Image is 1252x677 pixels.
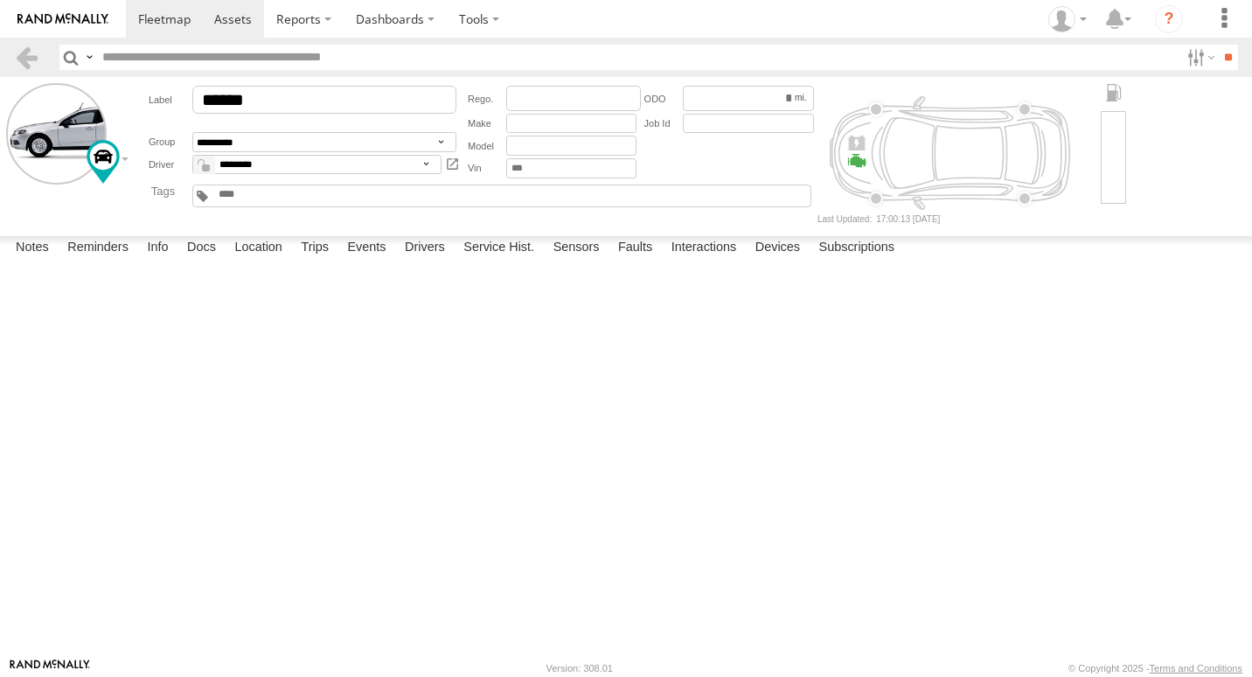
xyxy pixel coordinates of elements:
div: Version: 308.01 [546,663,613,674]
div: Front Left Tyre Pressure: - psi [863,192,883,206]
div: Rear Left Tyre Pressure: - psi [1012,192,1032,206]
a: Back to previous Page [14,45,39,70]
div: Front Right Tyre Pressure: - psi [863,102,883,116]
label: Subscriptions [810,236,904,261]
label: Reminders [59,236,137,261]
label: Service Hist. [455,236,543,261]
i: ? [1155,5,1183,33]
label: Search Filter Options [1180,45,1218,70]
img: rand-logo.svg [17,13,108,25]
label: Info [138,236,177,261]
label: Devices [747,236,809,261]
label: Interactions [663,236,746,261]
div: Rear Right Tyre Pressure: - psi [1012,102,1032,116]
label: Location [226,236,291,261]
label: Docs [178,236,225,261]
div: 17:00:13 [DATE] [817,214,940,224]
label: Search Query [82,45,96,70]
div: Chino Castillo [1042,6,1093,32]
label: Events [338,236,394,261]
label: Drivers [396,236,454,261]
label: Trips [292,236,337,261]
label: Sensors [545,236,609,261]
div: Engine Status: [847,151,866,171]
a: Visit our Website [10,660,90,677]
div: Change Map Icon [87,140,120,184]
div: © Copyright 2025 - [1068,663,1242,674]
label: Notes [7,236,58,261]
a: No User/Driver Selected [445,155,461,175]
label: Faults [609,236,661,261]
a: Terms and Conditions [1150,663,1242,674]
